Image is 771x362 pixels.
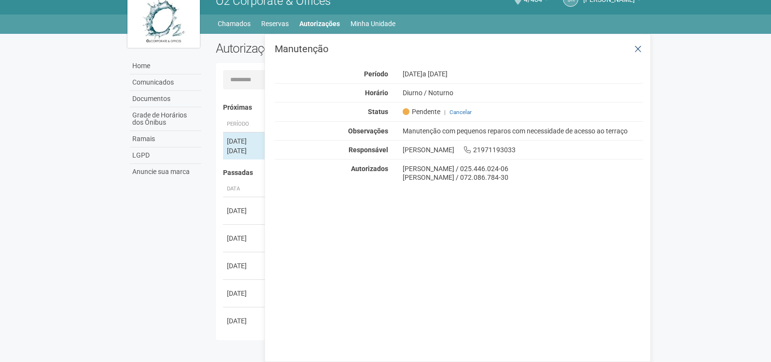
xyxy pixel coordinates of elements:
[130,131,201,147] a: Ramais
[227,289,263,298] div: [DATE]
[364,70,388,78] strong: Período
[348,127,388,135] strong: Observações
[403,164,644,173] div: [PERSON_NAME] / 025.446.024-06
[422,70,448,78] span: a [DATE]
[130,107,201,131] a: Grade de Horários dos Ônibus
[130,74,201,91] a: Comunicados
[227,136,263,146] div: [DATE]
[299,17,340,30] a: Autorizações
[403,173,644,182] div: [PERSON_NAME] / 072.086.784-30
[275,44,643,54] h3: Manutenção
[444,109,446,116] span: |
[350,17,395,30] a: Minha Unidade
[227,206,263,216] div: [DATE]
[130,164,201,180] a: Anuncie sua marca
[403,107,440,116] span: Pendente
[218,17,251,30] a: Chamados
[130,91,201,107] a: Documentos
[351,165,388,173] strong: Autorizados
[223,104,637,111] h4: Próximas
[395,70,651,78] div: [DATE]
[223,181,266,197] th: Data
[449,109,472,116] a: Cancelar
[227,261,263,271] div: [DATE]
[368,108,388,116] strong: Status
[365,89,388,97] strong: Horário
[227,146,263,156] div: [DATE]
[227,316,263,326] div: [DATE]
[130,147,201,164] a: LGPD
[395,127,651,135] div: Manutenção com pequenos reparos com necessidade de acesso ao terraço
[227,233,263,243] div: [DATE]
[216,41,422,56] h2: Autorizações
[395,145,651,154] div: [PERSON_NAME] 21971193033
[349,146,388,154] strong: Responsável
[261,17,289,30] a: Reservas
[223,116,266,132] th: Período
[130,58,201,74] a: Home
[223,169,637,176] h4: Passadas
[395,88,651,97] div: Diurno / Noturno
